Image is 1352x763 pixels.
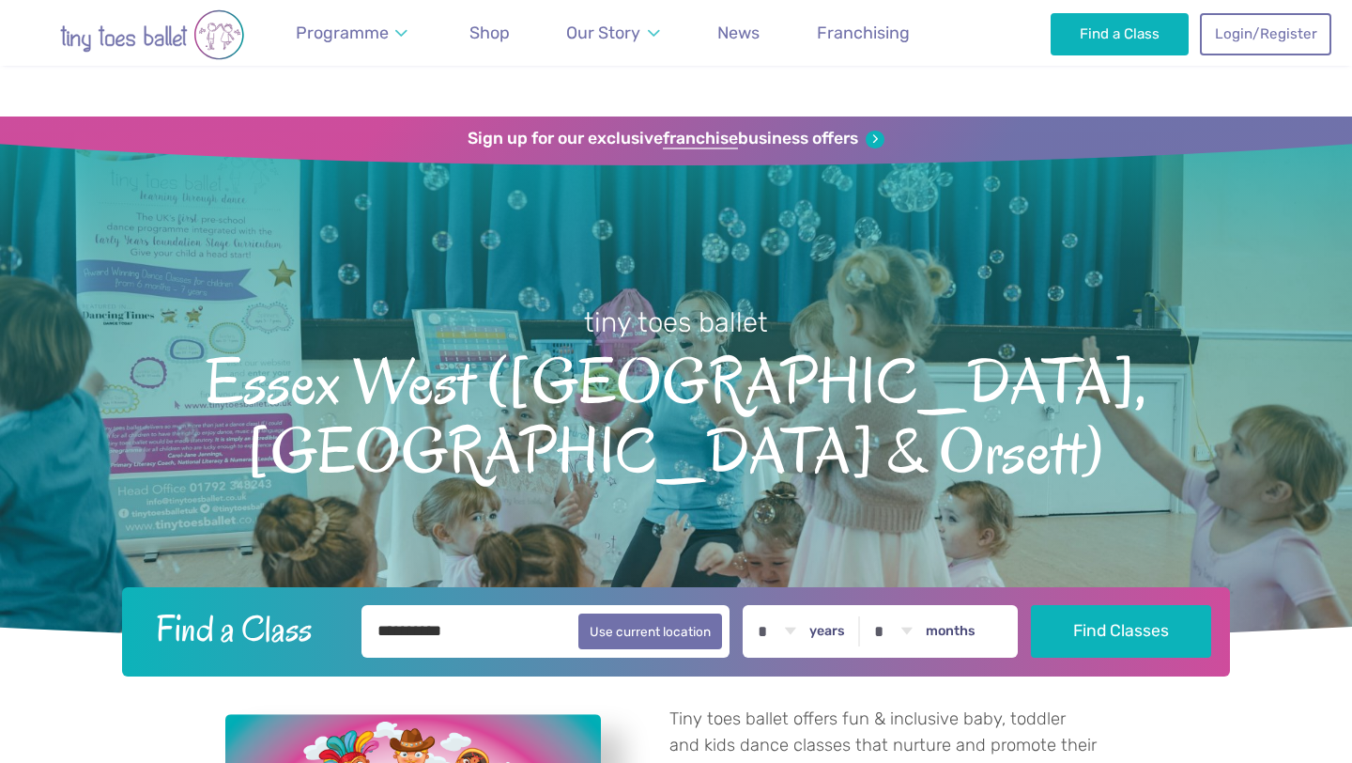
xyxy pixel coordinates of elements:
a: Find a Class [1051,13,1189,54]
a: News [709,12,768,54]
label: years [809,623,845,640]
span: Franchising [817,23,910,42]
img: tiny toes ballet [21,9,284,60]
button: Find Classes [1031,605,1212,658]
strong: franchise [663,129,738,149]
a: Programme [287,12,417,54]
span: Programme [296,23,389,42]
span: Essex West ([GEOGRAPHIC_DATA], [GEOGRAPHIC_DATA] & Orsett) [33,341,1319,487]
a: Our Story [558,12,668,54]
small: tiny toes ballet [584,306,768,338]
a: Login/Register [1200,13,1331,54]
label: months [926,623,976,640]
a: Franchising [808,12,918,54]
button: Use current location [578,614,722,649]
a: Sign up for our exclusivefranchisebusiness offers [468,129,883,149]
span: News [717,23,760,42]
span: Our Story [566,23,640,42]
span: Shop [469,23,510,42]
a: Shop [461,12,518,54]
h2: Find a Class [141,605,349,652]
